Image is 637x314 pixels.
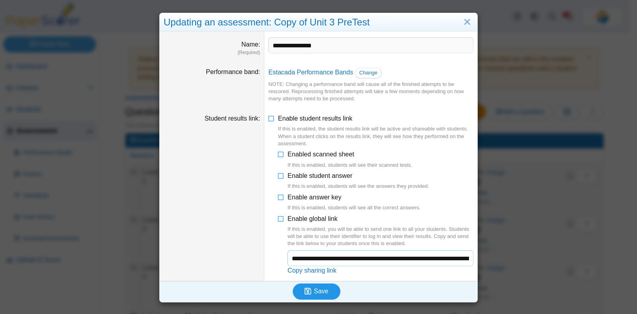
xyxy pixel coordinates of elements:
span: Save [314,288,328,294]
div: NOTE: Changing a performance band will cause all of the finished attempts to be rescored. Reproce... [268,81,473,103]
label: Student results link [205,115,260,122]
a: Copy sharing link [287,267,336,274]
a: Estacada Performance Bands [268,69,353,76]
div: If this is enabled, students will see their scanned tests. [287,162,412,169]
div: Updating an assessment: Copy of Unit 3 PreTest [160,13,477,32]
div: If this is enabled, you will be able to send one link to all your students. Students will be able... [287,226,473,248]
span: Enabled scanned sheet [287,151,412,169]
span: Enable student answer [287,172,429,190]
label: Name [241,41,260,48]
a: Close [461,16,473,29]
span: Change [359,70,377,76]
dfn: (Required) [164,49,260,56]
button: Save [293,283,340,299]
span: Enable student results link [278,115,473,147]
a: Change [355,68,382,78]
label: Performance band [206,68,260,75]
div: If this is enabled, students will see the answers they provided. [287,183,429,190]
span: Enable global link [287,215,473,248]
span: Enable answer key [287,194,420,212]
div: If this is enabled, the student results link will be active and shareable with students. When a s... [278,125,473,147]
div: If this is enabled, students will see all the correct answers. [287,204,420,211]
